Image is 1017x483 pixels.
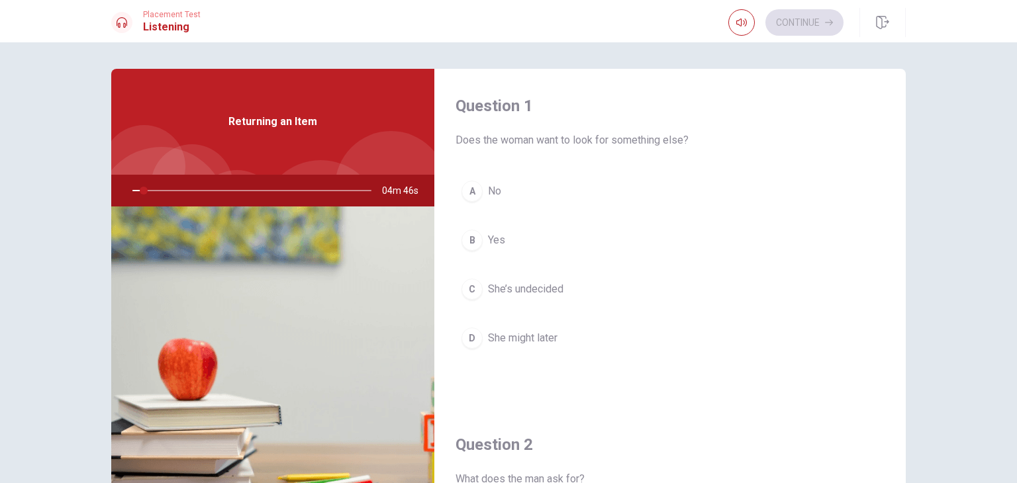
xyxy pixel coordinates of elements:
div: C [461,279,483,300]
span: Yes [488,232,505,248]
div: A [461,181,483,202]
button: ANo [456,175,885,208]
span: Placement Test [143,10,201,19]
span: She’s undecided [488,281,563,297]
span: No [488,183,501,199]
span: 04m 46s [382,175,429,206]
span: Does the woman want to look for something else? [456,132,885,148]
h4: Question 1 [456,95,885,116]
button: DShe might later [456,322,885,355]
div: D [461,328,483,349]
h4: Question 2 [456,434,885,455]
h1: Listening [143,19,201,35]
span: Returning an Item [228,114,317,130]
button: BYes [456,224,885,257]
div: B [461,230,483,251]
span: She might later [488,330,557,346]
button: CShe’s undecided [456,273,885,306]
